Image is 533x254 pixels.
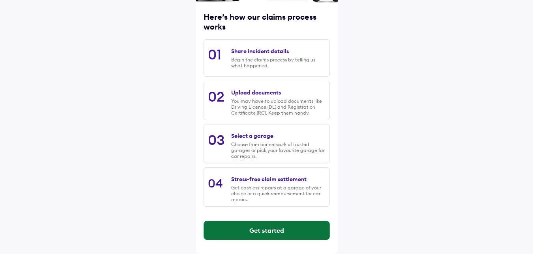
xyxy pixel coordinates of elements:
div: Select a garage [231,132,273,139]
div: 03 [208,131,224,148]
div: Share incident details [231,48,289,55]
div: 04 [208,176,223,191]
div: Stress-free claim settlement [231,176,307,183]
div: You may have to upload documents like Driving Licence (DL) and Registration Certificate (RC). Kee... [231,98,325,116]
div: Begin the claims process by telling us what happened. [231,57,325,69]
div: 02 [208,88,224,105]
button: Get started [204,221,329,240]
div: 01 [208,46,221,63]
div: Get cashless repairs at a garage of your choice or a quick reimbursement for car repairs. [231,185,325,202]
div: Choose from our network of trusted garages or pick your favourite garage for car repairs. [231,141,325,159]
div: Upload documents [231,89,281,96]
